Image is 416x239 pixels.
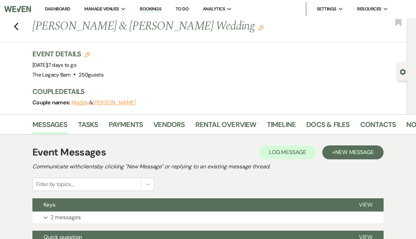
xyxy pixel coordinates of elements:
[32,49,103,59] h3: Event Details
[71,100,89,105] button: Maddy
[317,6,337,13] span: Settings
[84,6,119,13] span: Manage Venues
[335,149,374,156] span: New Message
[45,6,70,12] a: Dashboard
[78,119,98,134] a: Tasks
[32,62,76,69] span: [DATE]
[258,24,264,31] button: Edit
[47,62,76,69] span: |
[93,100,136,105] button: [PERSON_NAME]
[48,62,76,69] span: 7 days to go
[306,119,349,134] a: Docs & Files
[32,198,348,212] button: Keys
[360,119,396,134] a: Contacts
[36,180,74,189] div: Filter by topics...
[109,119,143,134] a: Payments
[32,87,401,96] h3: Couple Details
[32,18,330,35] h1: [PERSON_NAME] & [PERSON_NAME] Wedding
[267,119,296,134] a: Timeline
[195,119,256,134] a: Rental Overview
[140,6,161,13] a: Bookings
[269,149,306,156] span: Log Message
[322,145,384,159] button: +New Message
[348,198,384,212] button: View
[259,145,316,159] button: Log Message
[203,6,225,13] span: Analytics
[153,119,185,134] a: Vendors
[32,99,71,106] span: Couple names:
[400,68,406,75] button: Open lead details
[51,213,81,222] p: 2 messages
[32,119,68,134] a: Messages
[357,6,381,13] span: Resources
[176,6,188,12] a: To Do
[71,99,136,106] span: &
[4,2,31,16] img: Weven Logo
[32,145,106,160] h1: Event Messages
[32,71,70,78] span: The Legacy Barn
[359,201,372,208] span: View
[32,212,384,223] button: 2 messages
[44,201,55,208] span: Keys
[79,71,103,78] span: 250 guests
[32,162,384,171] h2: Communicate with clients by clicking "New Message" or replying to an existing message thread.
